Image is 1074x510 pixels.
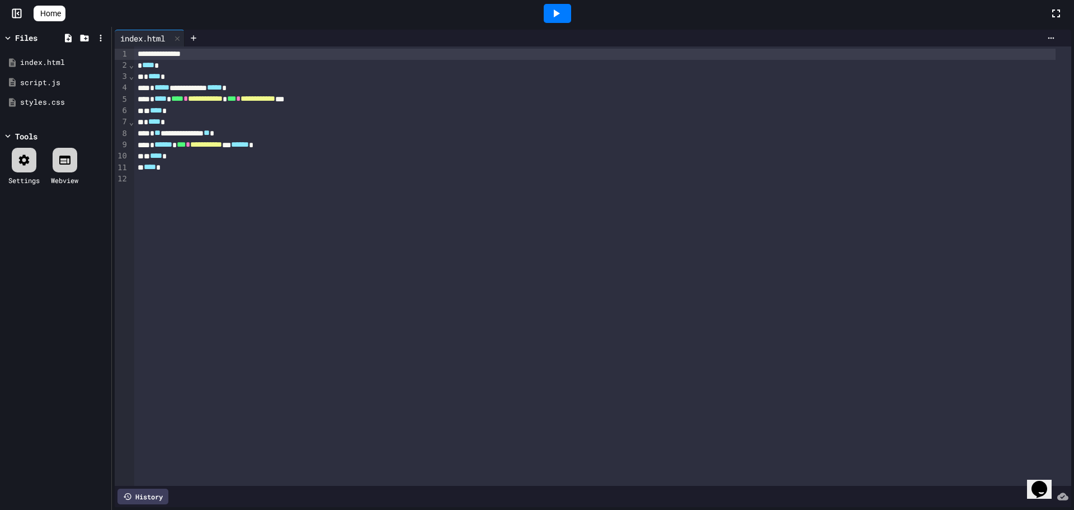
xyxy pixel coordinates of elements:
div: script.js [20,77,107,88]
div: 1 [115,49,129,60]
div: index.html [20,57,107,68]
a: Home [34,6,65,21]
div: History [117,489,168,504]
div: 5 [115,94,129,105]
div: Files [15,32,37,44]
div: index.html [115,32,171,44]
div: Tools [15,130,37,142]
span: Fold line [129,118,134,127]
span: Fold line [129,60,134,69]
div: 9 [115,139,129,151]
div: 6 [115,105,129,116]
div: index.html [115,30,185,46]
div: 12 [115,174,129,185]
div: styles.css [20,97,107,108]
div: 8 [115,128,129,139]
iframe: chat widget [1027,465,1063,499]
div: 7 [115,116,129,128]
div: 2 [115,60,129,71]
span: Fold line [129,72,134,81]
div: 4 [115,82,129,93]
div: Webview [51,175,78,185]
div: 10 [115,151,129,162]
div: 3 [115,71,129,82]
span: Home [40,8,61,19]
div: Settings [8,175,40,185]
div: 11 [115,162,129,174]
